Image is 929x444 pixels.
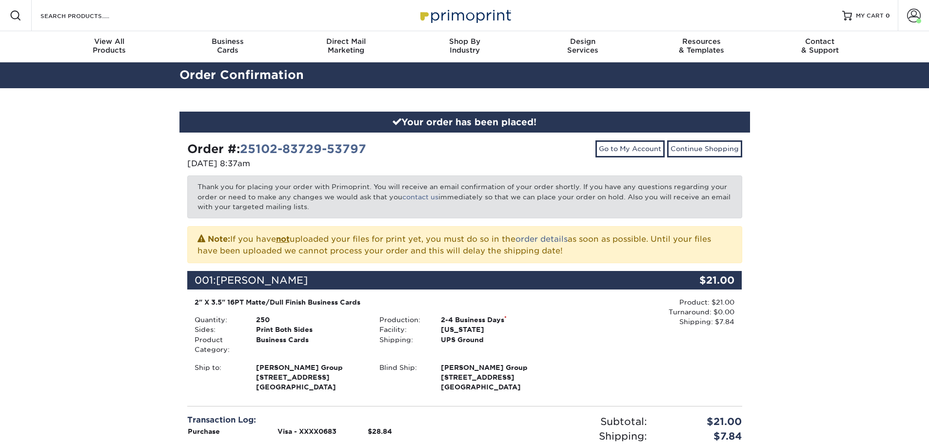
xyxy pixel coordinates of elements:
span: Resources [642,37,761,46]
div: Production: [372,315,434,325]
span: [PERSON_NAME] Group [441,363,550,372]
div: Business Cards [249,335,372,355]
a: 25102-83729-53797 [240,142,366,156]
div: Print Both Sides [249,325,372,334]
div: 250 [249,315,372,325]
div: $21.00 [650,271,742,290]
strong: [GEOGRAPHIC_DATA] [256,363,365,391]
p: [DATE] 8:37am [187,158,457,170]
span: Contact [761,37,879,46]
img: Primoprint [416,5,514,26]
div: & Templates [642,37,761,55]
a: Go to My Account [595,140,665,157]
strong: Visa - XXXX0683 [277,427,336,435]
span: [PERSON_NAME] [216,274,308,286]
a: Resources& Templates [642,31,761,62]
span: Shop By [405,37,524,46]
div: Facility: [372,325,434,334]
div: Your order has been placed! [179,112,750,133]
div: Industry [405,37,524,55]
p: Thank you for placing your order with Primoprint. You will receive an email confirmation of your ... [187,175,742,218]
div: & Support [761,37,879,55]
a: DesignServices [524,31,642,62]
div: 2-4 Business Days [434,315,557,325]
span: Design [524,37,642,46]
div: Shipping: [465,429,654,444]
a: order details [515,234,568,244]
span: 0 [886,12,890,19]
span: Direct Mail [287,37,405,46]
strong: Order #: [187,142,366,156]
span: MY CART [856,12,884,20]
a: Continue Shopping [667,140,742,157]
strong: $28.84 [368,427,392,435]
span: View All [50,37,169,46]
div: 001: [187,271,650,290]
div: UPS Ground [434,335,557,345]
span: Business [168,37,287,46]
div: Services [524,37,642,55]
div: Cards [168,37,287,55]
span: [STREET_ADDRESS] [256,372,365,382]
div: [US_STATE] [434,325,557,334]
a: Contact& Support [761,31,879,62]
a: Shop ByIndustry [405,31,524,62]
div: Marketing [287,37,405,55]
b: not [276,234,290,244]
div: Blind Ship: [372,363,434,392]
div: Quantity: [187,315,249,325]
div: Products [50,37,169,55]
a: Direct MailMarketing [287,31,405,62]
div: Transaction Log: [187,414,457,426]
p: If you have uploaded your files for print yet, you must do so in the as soon as possible. Until y... [198,232,732,257]
strong: [GEOGRAPHIC_DATA] [441,363,550,391]
strong: Note: [208,234,230,244]
div: Shipping: [372,335,434,345]
div: Ship to: [187,363,249,392]
div: $7.84 [654,429,750,444]
div: Product Category: [187,335,249,355]
div: $21.00 [654,414,750,429]
strong: Purchase [188,427,220,435]
span: [STREET_ADDRESS] [441,372,550,382]
div: Sides: [187,325,249,334]
div: Subtotal: [465,414,654,429]
a: contact us [402,193,438,201]
span: [PERSON_NAME] Group [256,363,365,372]
div: 2" X 3.5" 16PT Matte/Dull Finish Business Cards [195,297,550,307]
div: Product: $21.00 Turnaround: $0.00 Shipping: $7.84 [557,297,734,327]
h2: Order Confirmation [172,66,757,84]
a: BusinessCards [168,31,287,62]
a: View AllProducts [50,31,169,62]
input: SEARCH PRODUCTS..... [40,10,135,21]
